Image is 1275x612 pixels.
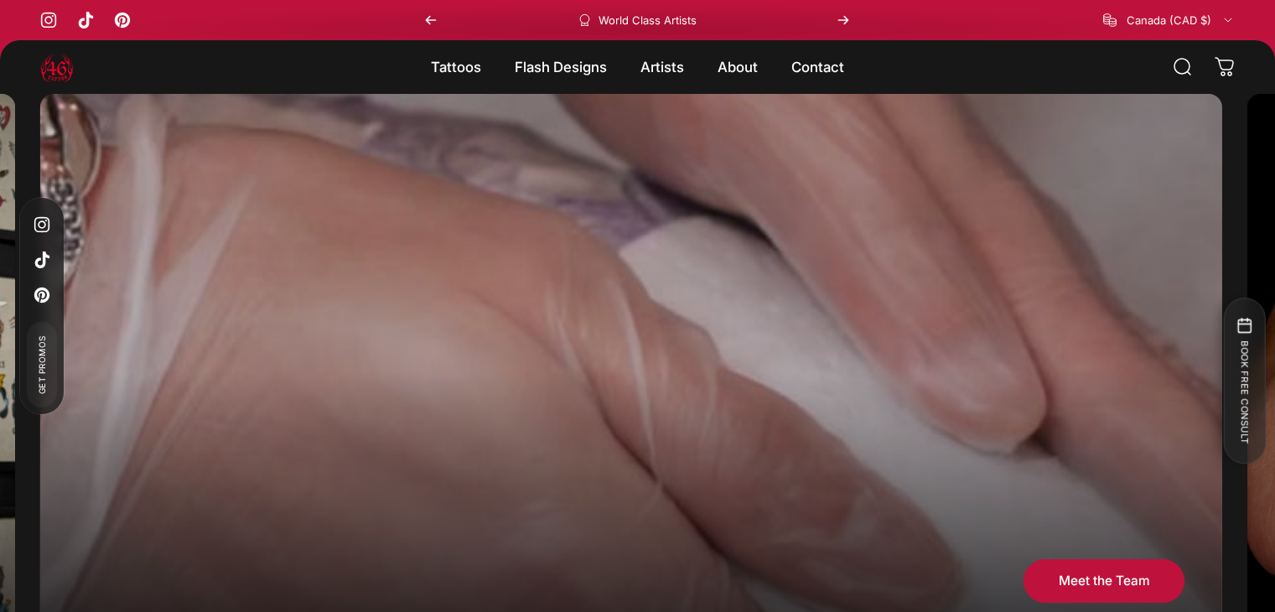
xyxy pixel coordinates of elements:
[27,322,57,407] a: Get Promos
[414,49,861,85] nav: Primary
[498,49,624,85] summary: Flash Designs
[624,49,701,85] summary: Artists
[1024,559,1184,603] a: Meet the Team
[414,49,498,85] summary: Tattoos
[775,49,861,85] a: Contact
[599,13,697,27] p: World Class Artists
[35,335,49,394] span: Get Promos
[701,49,775,85] summary: About
[1206,49,1243,86] a: 0 items
[1127,13,1211,27] span: Canada (CAD $)
[1223,298,1265,464] button: BOOK FREE CONSULT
